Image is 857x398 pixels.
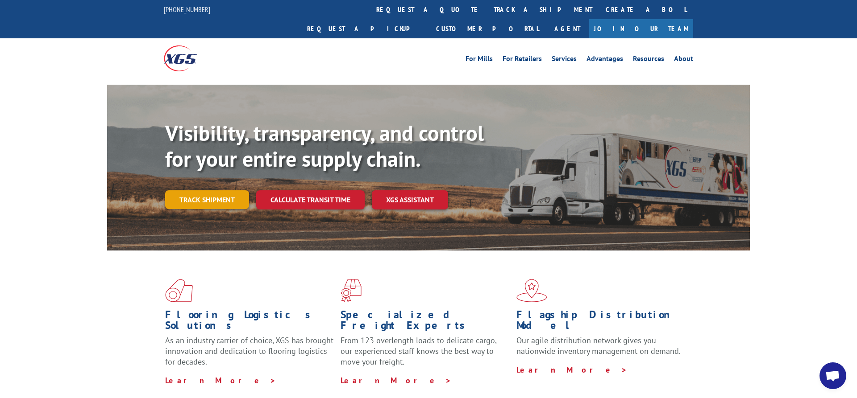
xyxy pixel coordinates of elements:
[341,309,509,335] h1: Specialized Freight Experts
[256,190,365,209] a: Calculate transit time
[165,375,276,386] a: Learn More >
[516,335,681,356] span: Our agile distribution network gives you nationwide inventory management on demand.
[516,365,628,375] a: Learn More >
[516,309,685,335] h1: Flagship Distribution Model
[429,19,545,38] a: Customer Portal
[164,5,210,14] a: [PHONE_NUMBER]
[587,55,623,65] a: Advantages
[466,55,493,65] a: For Mills
[589,19,693,38] a: Join Our Team
[516,279,547,302] img: xgs-icon-flagship-distribution-model-red
[674,55,693,65] a: About
[341,375,452,386] a: Learn More >
[165,309,334,335] h1: Flooring Logistics Solutions
[165,279,193,302] img: xgs-icon-total-supply-chain-intelligence-red
[552,55,577,65] a: Services
[165,335,333,367] span: As an industry carrier of choice, XGS has brought innovation and dedication to flooring logistics...
[300,19,429,38] a: Request a pickup
[165,190,249,209] a: Track shipment
[341,335,509,375] p: From 123 overlength loads to delicate cargo, our experienced staff knows the best way to move you...
[341,279,362,302] img: xgs-icon-focused-on-flooring-red
[503,55,542,65] a: For Retailers
[820,362,846,389] div: Open chat
[372,190,448,209] a: XGS ASSISTANT
[545,19,589,38] a: Agent
[165,119,484,172] b: Visibility, transparency, and control for your entire supply chain.
[633,55,664,65] a: Resources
